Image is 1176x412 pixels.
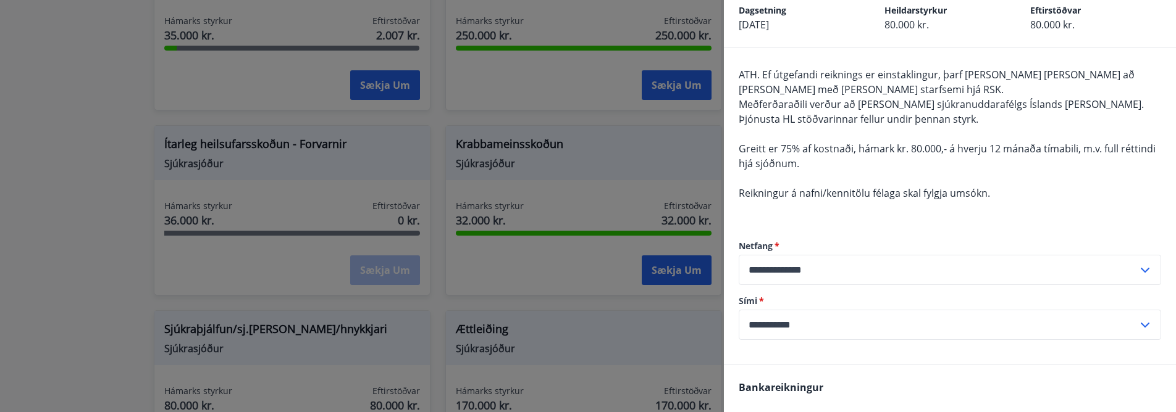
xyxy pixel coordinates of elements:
[739,295,1161,307] label: Sími
[1030,18,1075,31] span: 80.000 kr.
[739,112,978,126] span: Þjónusta HL stöðvarinnar fellur undir þennan styrk.
[739,97,1144,111] span: Meðferðaraðili verður að [PERSON_NAME] sjúkranuddarafélgs Íslands [PERSON_NAME].
[739,18,769,31] span: [DATE]
[1030,4,1081,16] span: Eftirstöðvar
[739,186,990,200] span: Reikningur á nafni/kennitölu félaga skal fylgja umsókn.
[739,4,786,16] span: Dagsetning
[884,18,929,31] span: 80.000 kr.
[739,68,1135,96] span: ATH. Ef útgefandi reiknings er einstaklingur, þarf [PERSON_NAME] [PERSON_NAME] að [PERSON_NAME] m...
[739,142,1156,170] span: Greitt er 75% af kostnaði, hámark kr. 80.000,- á hverju 12 mánaða tímabili, m.v. full réttindi hj...
[739,381,823,394] span: Bankareikningur
[884,4,947,16] span: Heildarstyrkur
[739,240,1161,252] label: Netfang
